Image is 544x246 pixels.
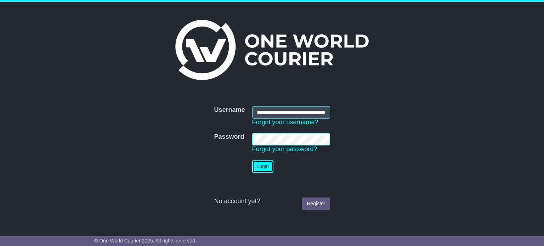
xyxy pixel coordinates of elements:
img: One World [175,20,369,80]
div: No account yet? [214,198,330,205]
span: © One World Courier 2025. All rights reserved. [94,238,197,244]
a: Register [302,198,330,210]
a: Forgot your username? [252,119,318,126]
a: Forgot your password? [252,145,317,153]
button: Login [252,160,273,173]
label: Username [214,106,245,114]
label: Password [214,133,244,141]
